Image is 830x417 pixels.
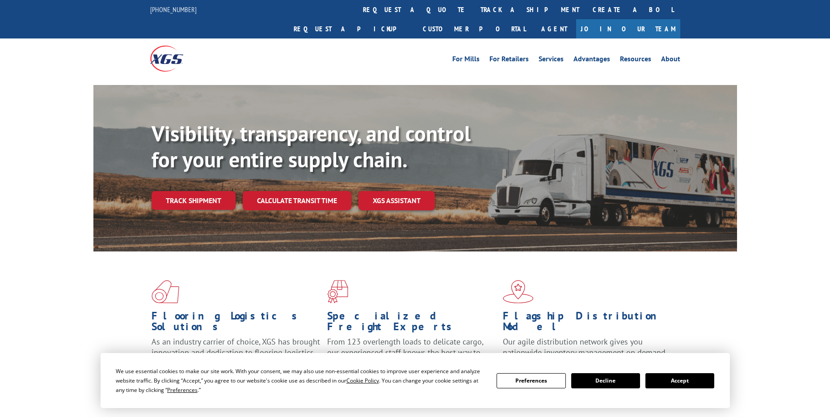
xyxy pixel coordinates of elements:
span: Cookie Policy [346,377,379,384]
a: Agent [532,19,576,38]
a: About [661,55,680,65]
a: [PHONE_NUMBER] [150,5,197,14]
h1: Flagship Distribution Model [503,311,672,336]
a: Track shipment [152,191,236,210]
a: Customer Portal [416,19,532,38]
a: Resources [620,55,651,65]
a: Advantages [573,55,610,65]
button: Accept [645,373,714,388]
img: xgs-icon-total-supply-chain-intelligence-red [152,280,179,303]
a: Calculate transit time [243,191,351,210]
a: XGS ASSISTANT [358,191,435,210]
span: As an industry carrier of choice, XGS has brought innovation and dedication to flooring logistics... [152,336,320,368]
div: Cookie Consent Prompt [101,353,730,408]
span: Preferences [167,386,198,394]
button: Preferences [497,373,565,388]
img: xgs-icon-focused-on-flooring-red [327,280,348,303]
a: For Mills [452,55,480,65]
b: Visibility, transparency, and control for your entire supply chain. [152,119,471,173]
div: We use essential cookies to make our site work. With your consent, we may also use non-essential ... [116,366,486,395]
p: From 123 overlength loads to delicate cargo, our experienced staff knows the best way to move you... [327,336,496,376]
h1: Specialized Freight Experts [327,311,496,336]
img: xgs-icon-flagship-distribution-model-red [503,280,534,303]
button: Decline [571,373,640,388]
a: For Retailers [489,55,529,65]
h1: Flooring Logistics Solutions [152,311,320,336]
a: Request a pickup [287,19,416,38]
span: Our agile distribution network gives you nationwide inventory management on demand. [503,336,667,357]
a: Join Our Team [576,19,680,38]
a: Services [539,55,564,65]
